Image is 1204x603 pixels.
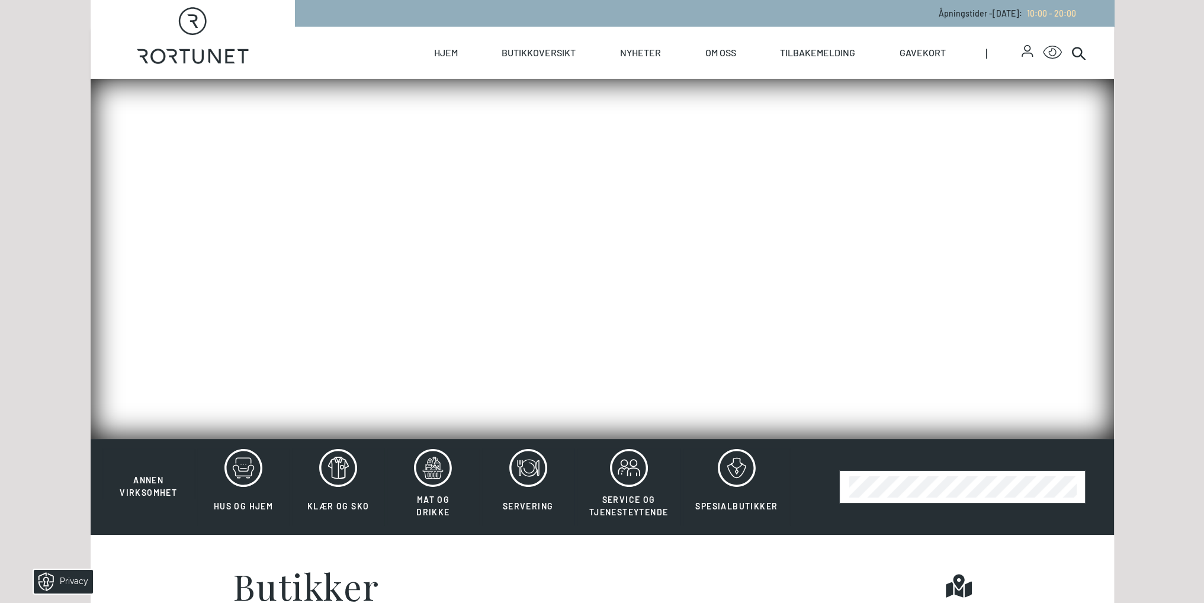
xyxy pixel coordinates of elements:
button: Hus og hjem [197,448,290,525]
span: Annen virksomhet [120,475,177,498]
span: 10:00 - 20:00 [1027,8,1076,18]
span: Servering [503,501,554,511]
h1: BUTIKKER [223,232,406,277]
span: Mat og drikke [416,495,450,517]
button: Klær og sko [292,448,384,525]
a: 10:00 - 20:00 [1022,8,1076,18]
iframe: Manage Preferences [12,566,108,597]
a: Om oss [705,27,736,79]
button: Open Accessibility Menu [1043,43,1062,62]
span: Spesialbutikker [695,501,778,511]
a: Gavekort [900,27,946,79]
span: Hus og hjem [214,501,273,511]
a: Nyheter [620,27,661,79]
a: Butikkoversikt [502,27,576,79]
span: | [985,27,1022,79]
button: Mat og drikke [387,448,479,525]
button: Service og tjenesteytende [577,448,681,525]
button: Annen virksomhet [102,448,195,499]
a: Hjem [434,27,458,79]
button: Spesialbutikker [683,448,790,525]
a: Tilbakemelding [780,27,855,79]
button: Servering [482,448,574,525]
p: Åpningstider - [DATE] : [939,7,1076,20]
span: Service og tjenesteytende [589,495,669,517]
span: Klær og sko [307,501,369,511]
